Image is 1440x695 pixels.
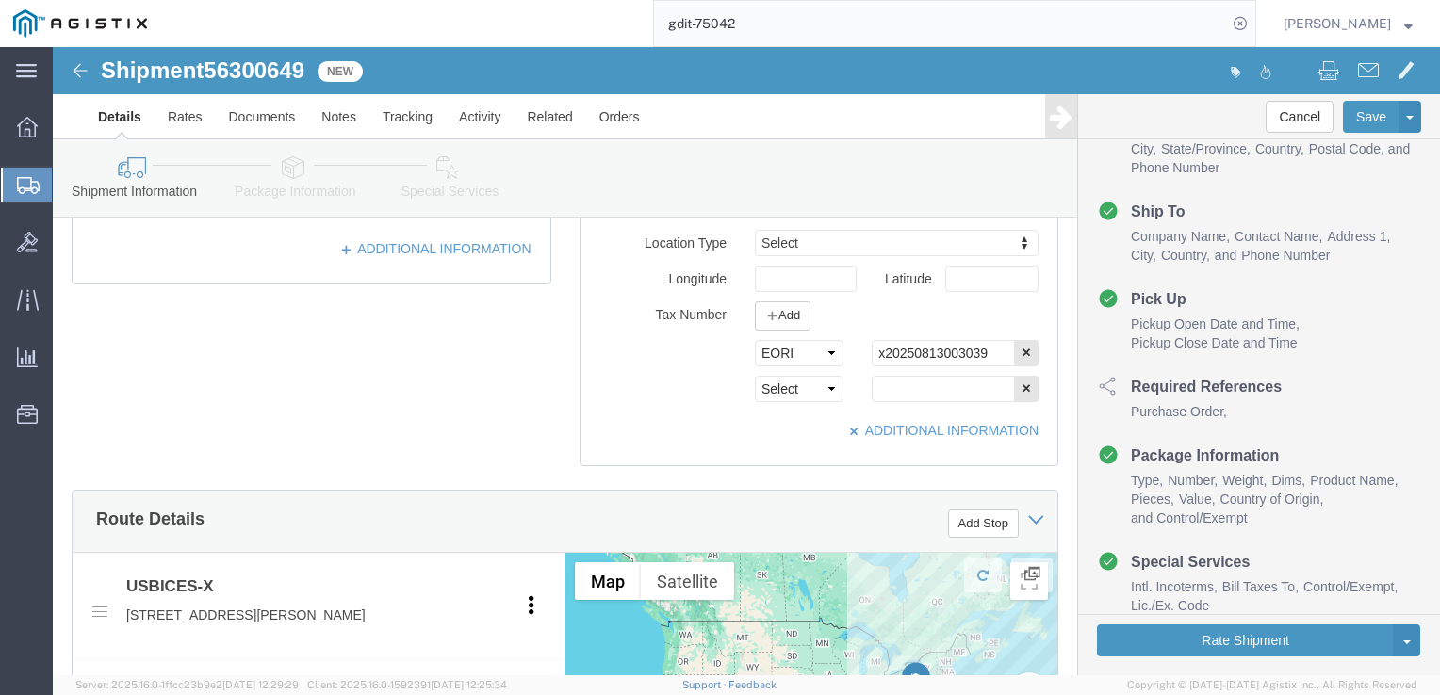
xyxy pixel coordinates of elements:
button: [PERSON_NAME] [1283,12,1414,35]
span: Client: 2025.16.0-1592391 [307,679,507,690]
span: Mitchell Mattocks [1284,13,1391,34]
a: Support [682,679,729,690]
input: Search for shipment number, reference number [654,1,1227,46]
iframe: FS Legacy Container [53,47,1440,675]
span: [DATE] 12:29:29 [222,679,299,690]
span: Server: 2025.16.0-1ffcc23b9e2 [75,679,299,690]
a: Feedback [728,679,777,690]
img: logo [13,9,147,38]
span: Copyright © [DATE]-[DATE] Agistix Inc., All Rights Reserved [1127,677,1417,693]
span: [DATE] 12:25:34 [431,679,507,690]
